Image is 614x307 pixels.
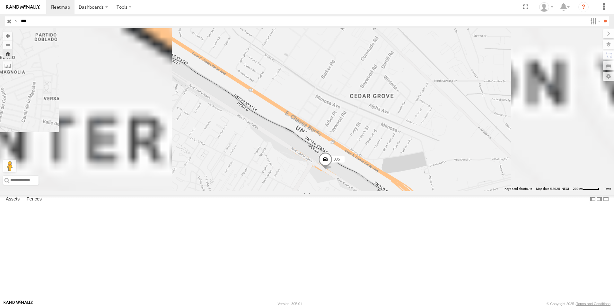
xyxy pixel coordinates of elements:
span: 200 m [573,187,582,191]
button: Zoom out [3,40,12,49]
div: Version: 305.01 [278,302,302,306]
button: Zoom in [3,32,12,40]
button: Drag Pegman onto the map to open Street View [3,160,16,172]
label: Measure [3,61,12,70]
button: Map Scale: 200 m per 49 pixels [571,187,601,191]
span: Map data ©2025 INEGI [536,187,569,191]
label: Search Query [13,16,19,26]
div: © Copyright 2025 - [547,302,610,306]
a: Terms [604,188,611,190]
label: Fences [23,195,45,204]
label: Dock Summary Table to the Left [590,195,596,204]
i: ? [578,2,589,12]
label: Hide Summary Table [603,195,609,204]
label: Dock Summary Table to the Right [596,195,602,204]
a: Visit our Website [4,301,33,307]
a: Terms and Conditions [576,302,610,306]
label: Search Filter Options [588,16,601,26]
div: Alonso Dominguez [537,2,556,12]
img: rand-logo.svg [6,5,40,9]
button: Zoom Home [3,49,12,58]
span: 005 [334,157,340,162]
label: Map Settings [603,72,614,81]
label: Assets [3,195,23,204]
button: Keyboard shortcuts [504,187,532,191]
